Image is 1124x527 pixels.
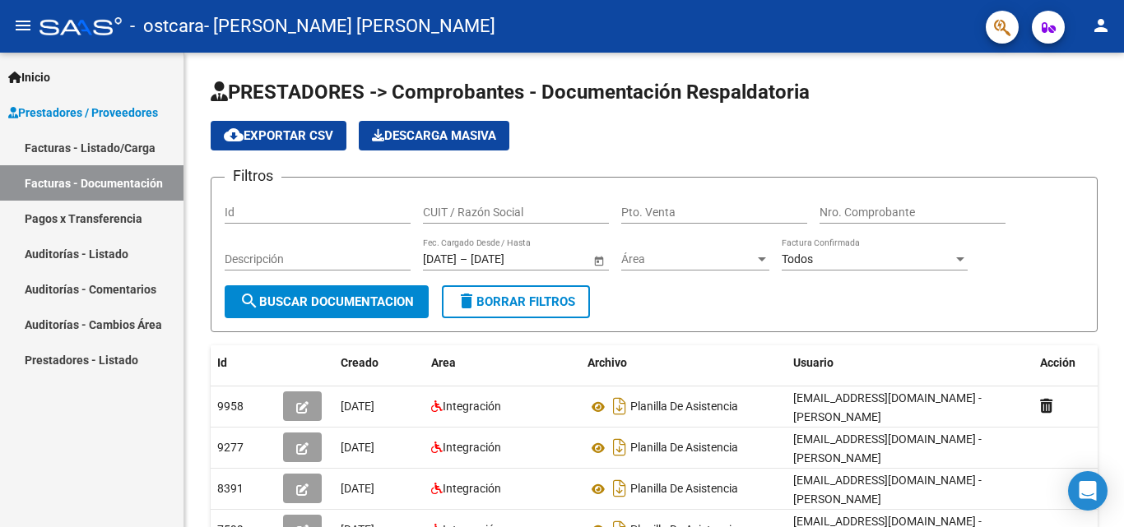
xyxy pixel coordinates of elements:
[217,400,244,413] span: 9958
[443,441,501,454] span: Integración
[341,482,374,495] span: [DATE]
[457,294,575,309] span: Borrar Filtros
[431,356,456,369] span: Area
[359,121,509,150] button: Descarga Masiva
[609,434,630,460] i: Descargar documento
[239,294,414,309] span: Buscar Documentacion
[13,16,33,35] mat-icon: menu
[372,128,496,143] span: Descarga Masiva
[8,104,158,122] span: Prestadores / Proveedores
[471,252,551,266] input: Fecha fin
[443,482,501,495] span: Integración
[1068,471,1108,511] div: Open Intercom Messenger
[630,483,738,496] span: Planilla De Asistencia
[442,285,590,318] button: Borrar Filtros
[341,441,374,454] span: [DATE]
[334,345,425,381] datatable-header-cell: Creado
[217,356,227,369] span: Id
[211,121,346,150] button: Exportar CSV
[239,291,259,311] mat-icon: search
[793,474,982,506] span: [EMAIL_ADDRESS][DOMAIN_NAME] - [PERSON_NAME]
[793,391,982,423] span: [EMAIL_ADDRESS][DOMAIN_NAME] - [PERSON_NAME]
[590,252,607,269] button: Open calendar
[793,432,982,465] span: [EMAIL_ADDRESS][DOMAIN_NAME] - [PERSON_NAME]
[787,345,1033,381] datatable-header-cell: Usuario
[782,252,813,266] span: Todos
[588,356,627,369] span: Archivo
[225,164,281,187] h3: Filtros
[423,252,457,266] input: Fecha inicio
[225,285,429,318] button: Buscar Documentacion
[130,8,204,44] span: - ostcara
[224,125,244,145] mat-icon: cloud_download
[630,441,738,455] span: Planilla De Asistencia
[609,475,630,502] i: Descargar documento
[224,128,333,143] span: Exportar CSV
[1091,16,1111,35] mat-icon: person
[217,441,244,454] span: 9277
[341,356,379,369] span: Creado
[8,68,50,86] span: Inicio
[460,252,467,266] span: –
[425,345,581,381] datatable-header-cell: Area
[621,252,755,266] span: Área
[1040,356,1075,369] span: Acción
[204,8,495,44] span: - [PERSON_NAME] [PERSON_NAME]
[793,356,834,369] span: Usuario
[630,400,738,414] span: Planilla De Asistencia
[359,121,509,150] app-download-masive: Descarga masiva de comprobantes (adjuntos)
[211,81,810,104] span: PRESTADORES -> Comprobantes - Documentación Respaldatoria
[457,291,476,311] mat-icon: delete
[443,400,501,413] span: Integración
[211,345,276,381] datatable-header-cell: Id
[341,400,374,413] span: [DATE]
[609,393,630,419] i: Descargar documento
[581,345,787,381] datatable-header-cell: Archivo
[217,482,244,495] span: 8391
[1033,345,1116,381] datatable-header-cell: Acción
